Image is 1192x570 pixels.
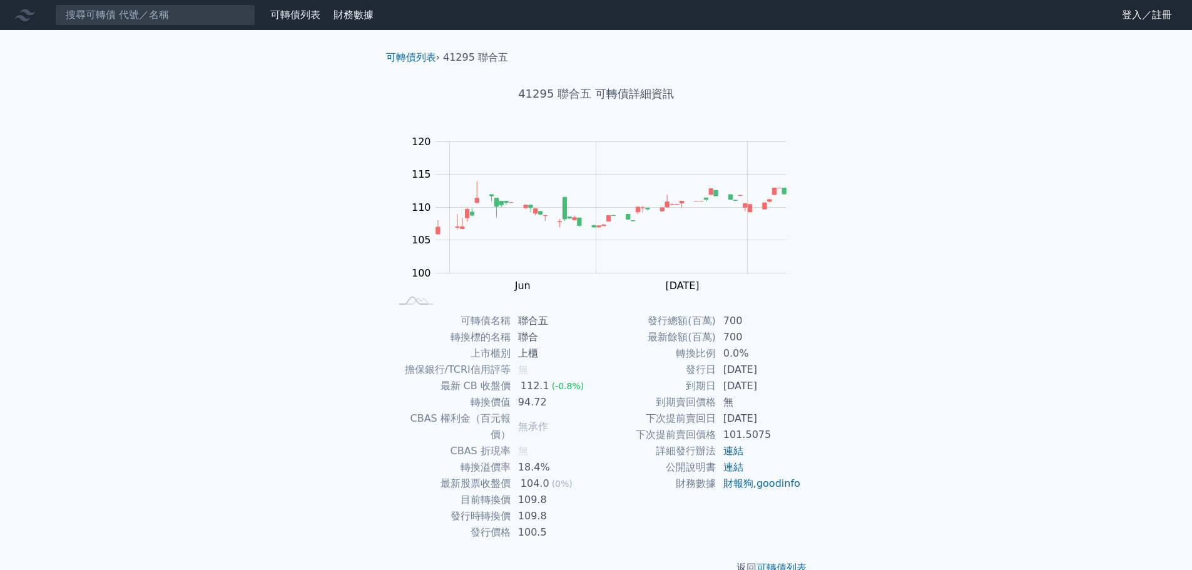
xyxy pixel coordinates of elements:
tspan: 120 [412,136,431,148]
td: 94.72 [511,394,596,410]
iframe: Chat Widget [1129,510,1192,570]
td: 轉換標的名稱 [391,329,511,345]
td: 109.8 [511,492,596,508]
li: 41295 聯合五 [443,50,508,65]
a: 可轉債列表 [270,9,320,21]
span: 無 [518,445,528,457]
td: 無 [716,394,802,410]
td: CBAS 權利金（百元報價） [391,410,511,443]
g: Series [436,181,786,234]
td: 發行日 [596,362,716,378]
td: 100.5 [511,524,596,541]
td: 聯合五 [511,313,596,329]
div: 104.0 [518,476,552,492]
input: 搜尋可轉債 代號／名稱 [55,4,255,26]
td: 700 [716,329,802,345]
span: 無 [518,364,528,375]
tspan: 100 [412,267,431,279]
td: 轉換比例 [596,345,716,362]
td: 最新 CB 收盤價 [391,378,511,394]
tspan: Jun [514,280,531,292]
td: 詳細發行辦法 [596,443,716,459]
td: 109.8 [511,508,596,524]
td: 上市櫃別 [391,345,511,362]
td: 轉換價值 [391,394,511,410]
td: 下次提前賣回價格 [596,427,716,443]
h1: 41295 聯合五 可轉債詳細資訊 [376,85,817,103]
td: 公開說明書 [596,459,716,476]
tspan: 105 [412,234,431,246]
td: [DATE] [716,410,802,427]
td: 財務數據 [596,476,716,492]
td: 最新股票收盤價 [391,476,511,492]
li: › [386,50,440,65]
td: 到期賣回價格 [596,394,716,410]
td: [DATE] [716,378,802,394]
td: 700 [716,313,802,329]
td: 18.4% [511,459,596,476]
tspan: [DATE] [665,280,699,292]
td: , [716,476,802,492]
g: Chart [405,136,805,292]
td: 目前轉換價 [391,492,511,508]
td: 發行價格 [391,524,511,541]
a: 連結 [723,445,743,457]
td: 上櫃 [511,345,596,362]
td: 101.5075 [716,427,802,443]
a: 財務數據 [334,9,374,21]
td: 最新餘額(百萬) [596,329,716,345]
td: [DATE] [716,362,802,378]
td: 擔保銀行/TCRI信用評等 [391,362,511,378]
td: 轉換溢價率 [391,459,511,476]
a: 可轉債列表 [386,51,436,63]
a: goodinfo [756,477,800,489]
a: 連結 [723,461,743,473]
span: (-0.8%) [552,381,584,391]
td: 0.0% [716,345,802,362]
td: 下次提前賣回日 [596,410,716,427]
tspan: 110 [412,201,431,213]
div: 112.1 [518,378,552,394]
span: 無承作 [518,420,548,432]
td: 可轉債名稱 [391,313,511,329]
a: 登入／註冊 [1112,5,1182,25]
tspan: 115 [412,168,431,180]
span: (0%) [552,479,573,489]
td: 到期日 [596,378,716,394]
td: 發行總額(百萬) [596,313,716,329]
a: 財報狗 [723,477,753,489]
td: 發行時轉換價 [391,508,511,524]
td: CBAS 折現率 [391,443,511,459]
td: 聯合 [511,329,596,345]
